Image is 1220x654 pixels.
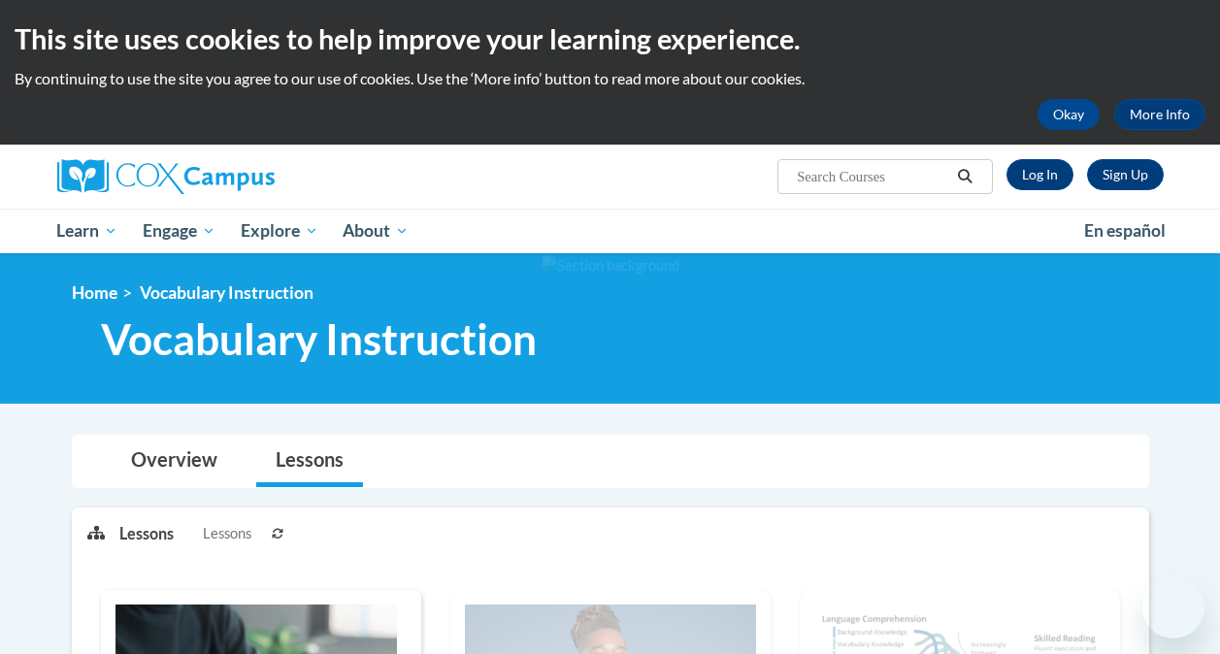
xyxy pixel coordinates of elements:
[140,282,313,303] span: Vocabulary Instruction
[57,159,275,194] img: Cox Campus
[203,523,251,544] span: Lessons
[56,219,117,243] span: Learn
[956,170,973,184] i: 
[1142,576,1204,638] iframe: Button to launch messaging window
[15,19,1205,58] h2: This site uses cookies to help improve your learning experience.
[950,165,979,188] button: Search
[343,219,409,243] span: About
[101,313,537,365] span: Vocabulary Instruction
[119,523,174,544] p: Lessons
[1087,159,1164,190] a: Register
[241,219,318,243] span: Explore
[45,209,131,253] a: Learn
[1084,220,1166,241] span: En español
[1114,99,1205,130] a: More Info
[57,159,407,194] a: Cox Campus
[1038,99,1100,130] button: Okay
[228,209,331,253] a: Explore
[15,68,1205,89] p: By continuing to use the site you agree to our use of cookies. Use the ‘More info’ button to read...
[1072,211,1178,251] a: En español
[330,209,421,253] a: About
[542,255,679,277] img: Section background
[795,165,950,188] input: Search Courses
[143,219,215,243] span: Engage
[130,209,228,253] a: Engage
[112,436,237,487] a: Overview
[43,209,1178,253] div: Main menu
[1006,159,1073,190] a: Log In
[72,282,117,303] a: Home
[256,436,363,487] a: Lessons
